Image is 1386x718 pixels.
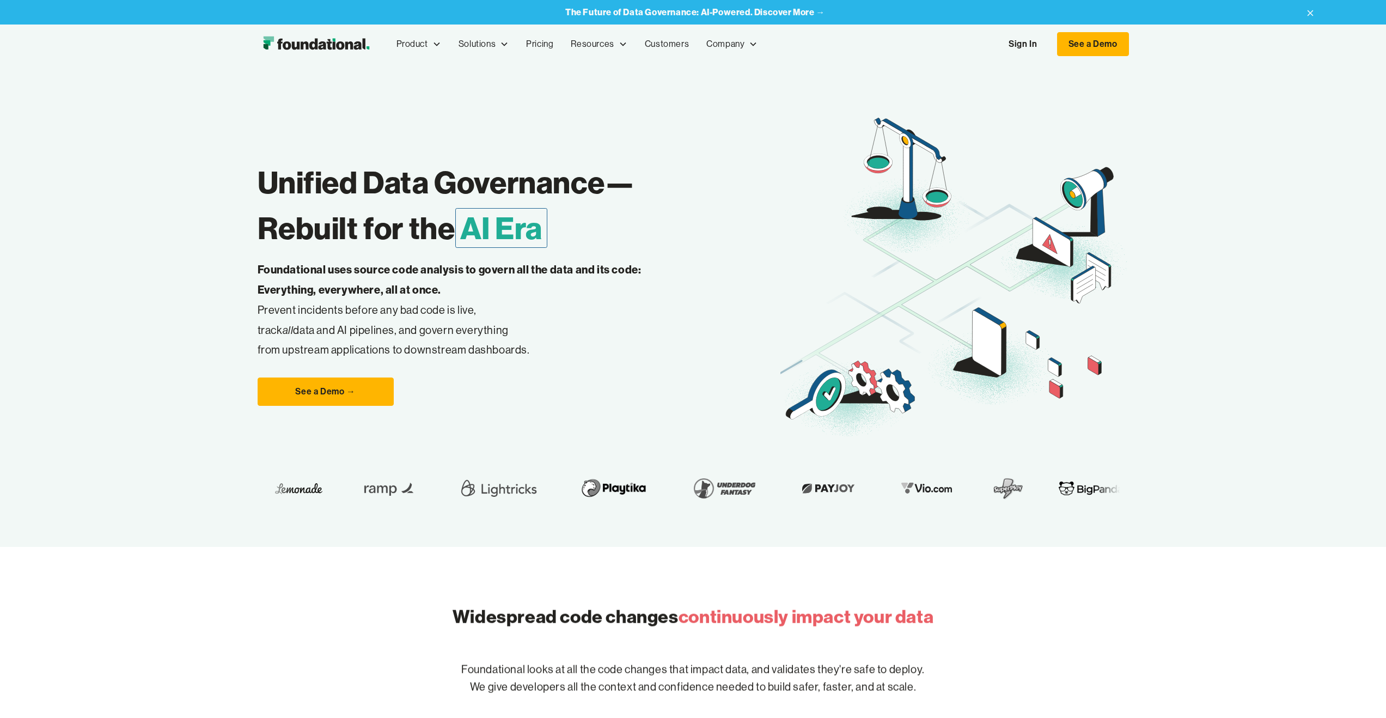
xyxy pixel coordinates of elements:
img: Underdog Fantasy [687,473,761,503]
div: Resources [562,26,636,62]
h1: Unified Data Governance— Rebuilt for the [258,160,780,251]
p: Prevent incidents before any bad code is live, track data and AI pipelines, and govern everything... [258,260,676,360]
div: Resources [571,37,614,51]
span: continuously impact your data [679,605,933,628]
a: See a Demo → [258,378,394,406]
span: AI Era [455,208,548,248]
img: Playtika [575,473,653,503]
a: Sign In [998,33,1048,56]
img: BigPanda [1059,480,1123,497]
a: home [258,33,375,55]
div: Product [396,37,428,51]
em: all [283,323,294,337]
div: Solutions [450,26,517,62]
img: Payjoy [796,480,860,497]
a: Customers [636,26,698,62]
img: SuperPlay [993,473,1024,503]
img: Lightricks [457,473,540,503]
a: See a Demo [1057,32,1129,56]
p: Foundational looks at all the code changes that impact data, and validates they're safe to deploy... [345,644,1042,714]
a: The Future of Data Governance: AI-Powered. Discover More → [565,7,825,17]
div: Company [698,26,766,62]
img: Ramp [357,473,423,503]
img: Lemonade [275,480,322,497]
div: Product [388,26,450,62]
div: Company [706,37,744,51]
strong: Foundational uses source code analysis to govern all the data and its code: Everything, everywher... [258,263,642,296]
iframe: Chat Widget [1332,666,1386,718]
img: Vio.com [895,480,958,497]
div: Solutions [459,37,496,51]
img: Foundational Logo [258,33,375,55]
a: Pricing [517,26,562,62]
h2: Widespread code changes [453,604,933,630]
